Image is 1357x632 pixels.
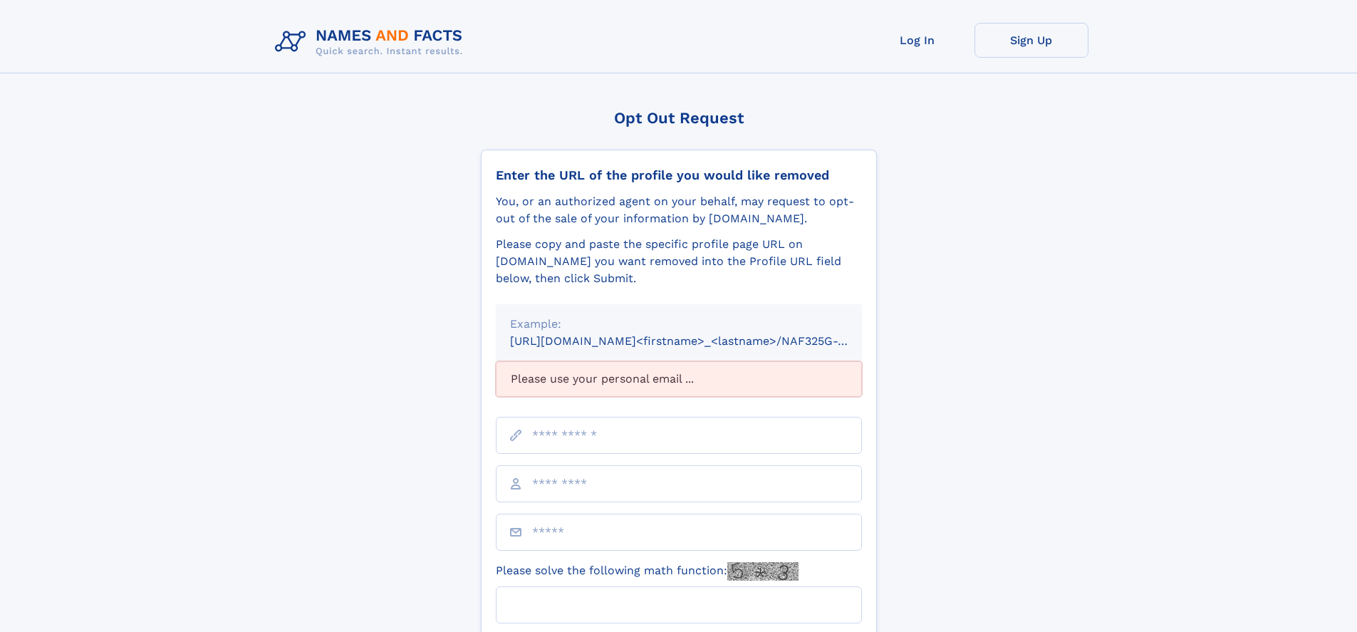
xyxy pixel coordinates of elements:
div: Enter the URL of the profile you would like removed [496,167,862,183]
a: Log In [861,23,974,58]
div: Example: [510,316,848,333]
label: Please solve the following math function: [496,562,799,581]
div: Please use your personal email ... [496,361,862,397]
img: Logo Names and Facts [269,23,474,61]
small: [URL][DOMAIN_NAME]<firstname>_<lastname>/NAF325G-xxxxxxxx [510,334,889,348]
div: Opt Out Request [481,109,877,127]
div: Please copy and paste the specific profile page URL on [DOMAIN_NAME] you want removed into the Pr... [496,236,862,287]
div: You, or an authorized agent on your behalf, may request to opt-out of the sale of your informatio... [496,193,862,227]
a: Sign Up [974,23,1088,58]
